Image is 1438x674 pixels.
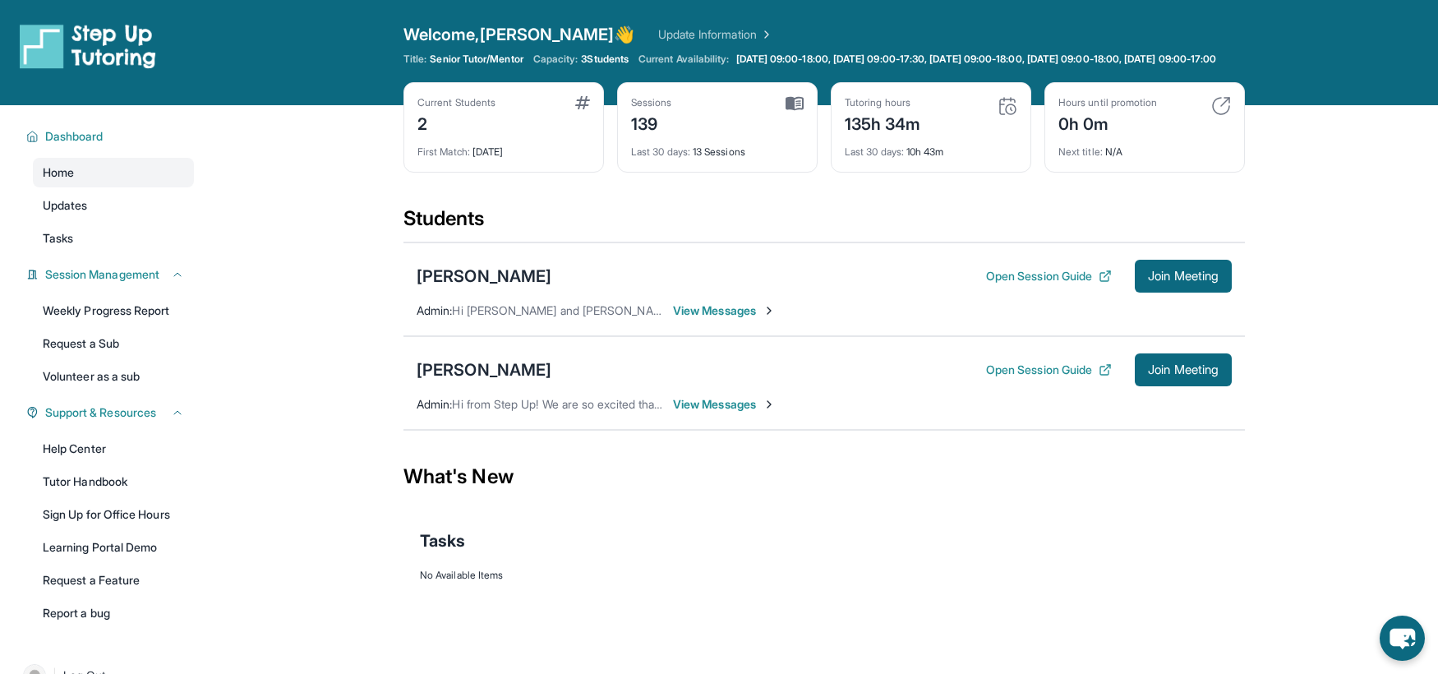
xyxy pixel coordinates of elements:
[1135,260,1232,293] button: Join Meeting
[673,396,776,413] span: View Messages
[1148,271,1219,281] span: Join Meeting
[1058,96,1157,109] div: Hours until promotion
[403,23,635,46] span: Welcome, [PERSON_NAME] 👋
[33,500,194,529] a: Sign Up for Office Hours
[417,265,551,288] div: [PERSON_NAME]
[733,53,1220,66] a: [DATE] 09:00-18:00, [DATE] 09:00-17:30, [DATE] 09:00-18:00, [DATE] 09:00-18:00, [DATE] 09:00-17:00
[43,197,88,214] span: Updates
[1148,365,1219,375] span: Join Meeting
[631,96,672,109] div: Sessions
[673,302,776,319] span: View Messages
[845,96,921,109] div: Tutoring hours
[43,230,73,247] span: Tasks
[430,53,523,66] span: Senior Tutor/Mentor
[845,145,904,158] span: Last 30 days :
[757,26,773,43] img: Chevron Right
[33,362,194,391] a: Volunteer as a sub
[1380,616,1425,661] button: chat-button
[986,362,1112,378] button: Open Session Guide
[45,128,104,145] span: Dashboard
[43,164,74,181] span: Home
[845,136,1017,159] div: 10h 43m
[33,224,194,253] a: Tasks
[39,266,184,283] button: Session Management
[658,26,773,43] a: Update Information
[736,53,1217,66] span: [DATE] 09:00-18:00, [DATE] 09:00-17:30, [DATE] 09:00-18:00, [DATE] 09:00-18:00, [DATE] 09:00-17:00
[33,467,194,496] a: Tutor Handbook
[33,158,194,187] a: Home
[631,109,672,136] div: 139
[417,303,452,317] span: Admin :
[420,529,465,552] span: Tasks
[1211,96,1231,116] img: card
[33,191,194,220] a: Updates
[417,397,452,411] span: Admin :
[33,598,194,628] a: Report a bug
[763,304,776,317] img: Chevron-Right
[420,569,1228,582] div: No Available Items
[39,128,184,145] button: Dashboard
[20,23,156,69] img: logo
[403,441,1245,513] div: What's New
[631,136,804,159] div: 13 Sessions
[631,145,690,158] span: Last 30 days :
[33,434,194,464] a: Help Center
[45,404,156,421] span: Support & Resources
[845,109,921,136] div: 135h 34m
[1058,136,1231,159] div: N/A
[638,53,729,66] span: Current Availability:
[1135,353,1232,386] button: Join Meeting
[45,266,159,283] span: Session Management
[417,96,495,109] div: Current Students
[786,96,804,111] img: card
[417,136,590,159] div: [DATE]
[417,109,495,136] div: 2
[403,205,1245,242] div: Students
[417,358,551,381] div: [PERSON_NAME]
[33,296,194,325] a: Weekly Progress Report
[403,53,426,66] span: Title:
[417,145,470,158] span: First Match :
[33,329,194,358] a: Request a Sub
[763,398,776,411] img: Chevron-Right
[1058,145,1103,158] span: Next title :
[33,533,194,562] a: Learning Portal Demo
[986,268,1112,284] button: Open Session Guide
[1058,109,1157,136] div: 0h 0m
[39,404,184,421] button: Support & Resources
[998,96,1017,116] img: card
[533,53,578,66] span: Capacity:
[581,53,629,66] span: 3 Students
[575,96,590,109] img: card
[33,566,194,595] a: Request a Feature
